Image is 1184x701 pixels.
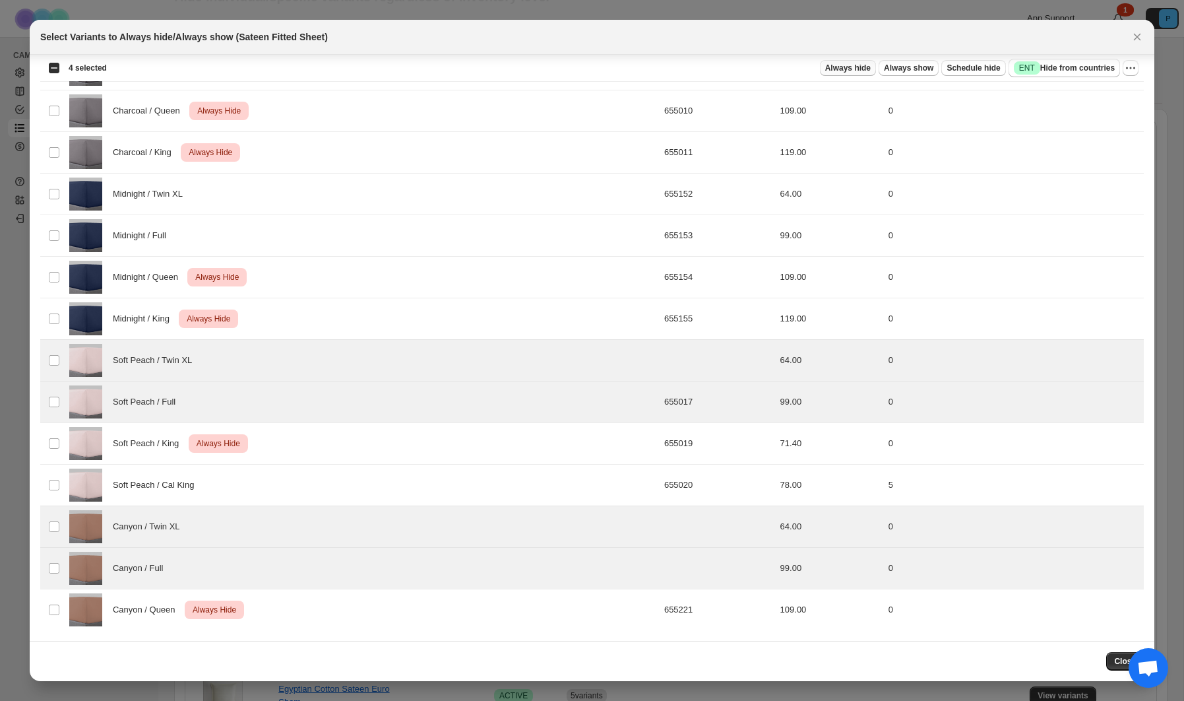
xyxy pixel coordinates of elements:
h2: Select Variants to Always hide/Always show (Sateen Fitted Sheet) [40,30,328,44]
span: Hide from countries [1014,61,1115,75]
td: 71.40 [776,423,885,465]
button: Close [1106,652,1144,671]
td: 0 [885,174,1144,215]
td: 0 [885,589,1144,631]
td: 119.00 [776,132,885,174]
button: Schedule hide [941,60,1005,76]
span: Always Hide [195,103,243,119]
span: Always Hide [186,145,235,160]
td: 0 [885,506,1144,548]
span: ENT [1019,63,1035,73]
button: More actions [1123,60,1138,76]
td: 0 [885,298,1144,340]
img: fitted-sheet-midnight.jpg [69,219,102,252]
span: Soft Peach / Full [113,395,183,409]
span: Soft Peach / Twin XL [113,354,199,367]
img: fitted-sheet-canyon-aca6-4e79-941e-7bff6d51ae8c.png [69,510,102,543]
img: fitted-sheet-charcoal_545b40e0-6efa-4971-9a27-65b315cdb22e.jpg [69,94,102,127]
span: Always Hide [190,602,239,618]
span: Always Hide [184,311,233,327]
img: fitted-sheet-canyon-aca6-4e79-941e-7bff6d51ae8c.png [69,593,102,626]
td: 64.00 [776,506,885,548]
td: 0 [885,423,1144,465]
td: 64.00 [776,340,885,382]
span: Charcoal / King [113,146,179,159]
td: 119.00 [776,298,885,340]
span: Charcoal / Queen [113,104,187,117]
span: Schedule hide [947,63,1000,73]
td: 99.00 [776,215,885,257]
td: 655155 [660,298,776,340]
span: Canyon / Queen [113,603,183,617]
td: 655153 [660,215,776,257]
td: 0 [885,90,1144,132]
td: 0 [885,132,1144,174]
span: Midnight / Queen [113,271,185,284]
button: Always hide [820,60,876,76]
img: fitted-sheet-midnight.jpg [69,261,102,294]
td: 0 [885,215,1144,257]
td: 78.00 [776,465,885,506]
span: Always Hide [194,436,243,451]
td: 0 [885,340,1144,382]
span: Always hide [825,63,871,73]
td: 0 [885,257,1144,298]
span: Canyon / Full [113,562,170,575]
button: Close [1128,28,1146,46]
td: 655017 [660,382,776,423]
td: 655019 [660,423,776,465]
span: Soft Peach / Cal King [113,479,201,492]
td: 109.00 [776,257,885,298]
td: 655011 [660,132,776,174]
span: Always show [884,63,933,73]
button: Always show [879,60,939,76]
td: 655221 [660,589,776,631]
td: 655154 [660,257,776,298]
td: 99.00 [776,548,885,589]
td: 109.00 [776,90,885,132]
img: fitted-sheet-softpeach_87f317ec-aca6-4e79-941e-7bff6d51ae8c.jpg [69,385,102,418]
td: 64.00 [776,174,885,215]
span: Always Hide [193,269,241,285]
img: fitted-sheet-softpeach_87f317ec-aca6-4e79-941e-7bff6d51ae8c.jpg [69,469,102,502]
td: 655152 [660,174,776,215]
img: fitted-sheet-softpeach_87f317ec-aca6-4e79-941e-7bff6d51ae8c.jpg [69,344,102,377]
img: fitted-sheet-midnight.jpg [69,302,102,335]
button: SuccessENTHide from countries [1009,59,1120,77]
span: Midnight / King [113,312,177,325]
td: 655010 [660,90,776,132]
span: Soft Peach / King [113,437,186,450]
div: Open chat [1129,648,1168,688]
img: fitted-sheet-charcoal_545b40e0-6efa-4971-9a27-65b315cdb22e.jpg [69,136,102,169]
span: 4 selected [69,63,107,73]
td: 99.00 [776,382,885,423]
td: 0 [885,382,1144,423]
img: fitted-sheet-softpeach_87f317ec-aca6-4e79-941e-7bff6d51ae8c.jpg [69,427,102,460]
td: 0 [885,548,1144,589]
img: fitted-sheet-midnight.jpg [69,178,102,211]
td: 109.00 [776,589,885,631]
img: fitted-sheet-canyon-aca6-4e79-941e-7bff6d51ae8c.png [69,552,102,585]
td: 655020 [660,465,776,506]
td: 5 [885,465,1144,506]
span: Canyon / Twin XL [113,520,187,533]
span: Midnight / Twin XL [113,187,189,201]
span: Close [1114,656,1136,667]
span: Midnight / Full [113,229,173,242]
